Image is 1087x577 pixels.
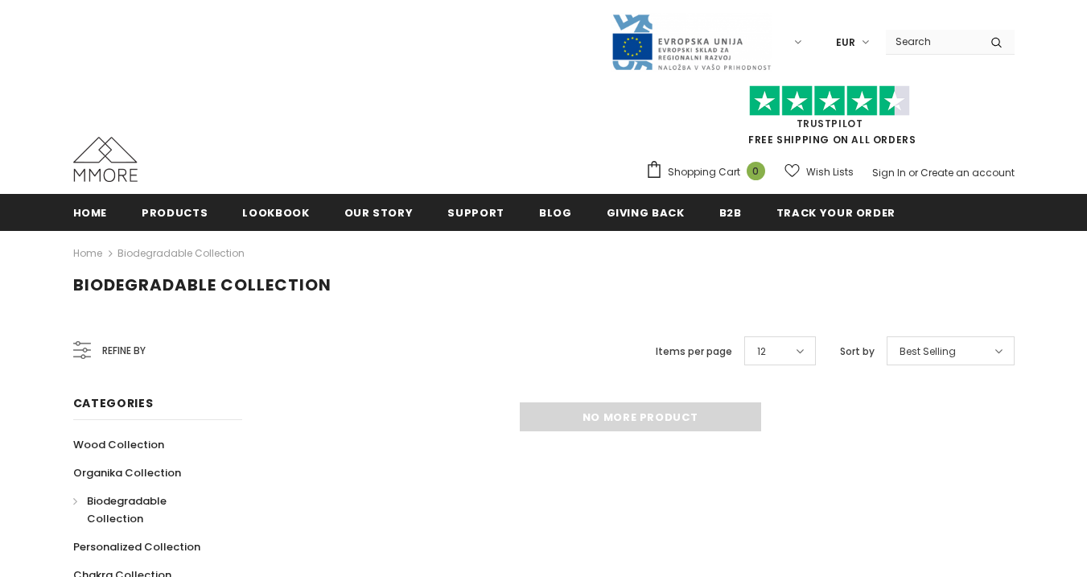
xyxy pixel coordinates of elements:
a: Create an account [920,166,1015,179]
a: Lookbook [242,194,309,230]
a: Sign In [872,166,906,179]
span: Products [142,205,208,220]
a: Blog [539,194,572,230]
img: Javni Razpis [611,13,772,72]
a: B2B [719,194,742,230]
span: Blog [539,205,572,220]
span: 0 [747,162,765,180]
span: Lookbook [242,205,309,220]
a: support [447,194,504,230]
span: Organika Collection [73,465,181,480]
span: Categories [73,395,154,411]
span: Biodegradable Collection [87,493,167,526]
span: or [908,166,918,179]
a: Wood Collection [73,431,164,459]
a: Home [73,244,102,263]
span: Biodegradable Collection [73,274,331,296]
a: Track your order [776,194,896,230]
span: Refine by [102,342,146,360]
span: Giving back [607,205,685,220]
span: Our Story [344,205,414,220]
span: Shopping Cart [668,164,740,180]
span: Best Selling [900,344,956,360]
span: EUR [836,35,855,51]
span: Wood Collection [73,437,164,452]
a: Our Story [344,194,414,230]
a: Shopping Cart 0 [645,160,773,184]
a: Giving back [607,194,685,230]
img: Trust Pilot Stars [749,85,910,117]
span: Track your order [776,205,896,220]
a: Javni Razpis [611,35,772,48]
a: Wish Lists [784,158,854,186]
a: Biodegradable Collection [117,246,245,260]
img: MMORE Cases [73,137,138,182]
span: FREE SHIPPING ON ALL ORDERS [645,93,1015,146]
a: Organika Collection [73,459,181,487]
a: Trustpilot [797,117,863,130]
a: Biodegradable Collection [73,487,224,533]
a: Personalized Collection [73,533,200,561]
span: 12 [757,344,766,360]
label: Items per page [656,344,732,360]
label: Sort by [840,344,875,360]
span: support [447,205,504,220]
span: B2B [719,205,742,220]
span: Wish Lists [806,164,854,180]
span: Home [73,205,108,220]
a: Home [73,194,108,230]
input: Search Site [886,30,978,53]
a: Products [142,194,208,230]
span: Personalized Collection [73,539,200,554]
